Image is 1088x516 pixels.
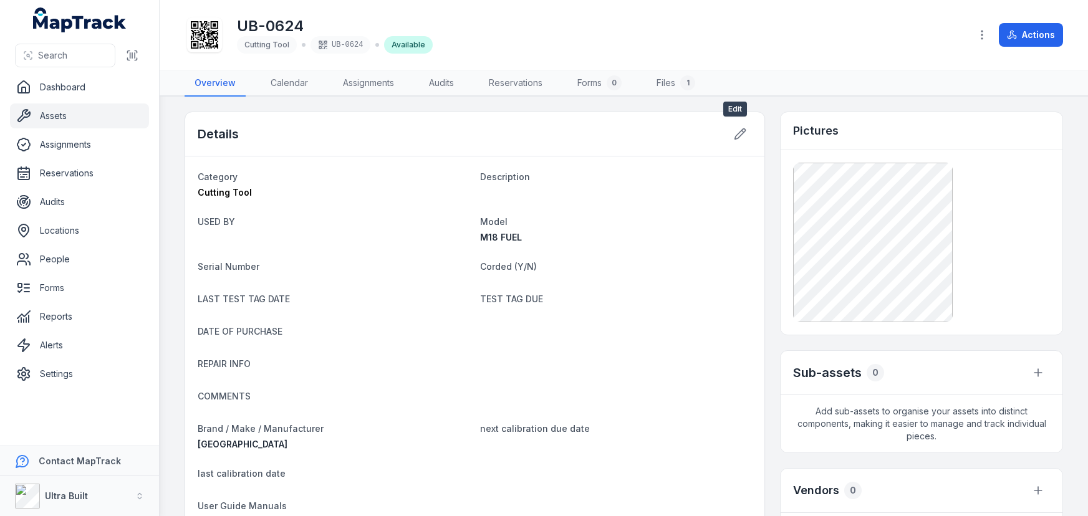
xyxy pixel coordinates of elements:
[333,70,404,97] a: Assignments
[607,75,622,90] div: 0
[10,218,149,243] a: Locations
[198,216,235,227] span: USED BY
[793,122,839,140] h3: Pictures
[10,189,149,214] a: Audits
[311,36,370,54] div: UB-0624
[781,395,1062,452] span: Add sub-assets to organise your assets into distinct components, making it easier to manage and t...
[10,161,149,186] a: Reservations
[480,232,522,242] span: M18 FUEL
[10,304,149,329] a: Reports
[10,132,149,157] a: Assignments
[33,7,127,32] a: MapTrack
[480,294,543,304] span: TEST TAG DUE
[198,358,251,369] span: REPAIR INFO
[198,391,251,401] span: COMMENTS
[480,261,537,272] span: Corded (Y/N)
[680,75,695,90] div: 1
[198,439,287,449] span: [GEOGRAPHIC_DATA]
[10,103,149,128] a: Assets
[384,36,433,54] div: Available
[10,247,149,272] a: People
[261,70,318,97] a: Calendar
[198,468,286,479] span: last calibration date
[198,125,239,143] h2: Details
[480,171,530,182] span: Description
[198,187,252,198] span: Cutting Tool
[480,216,508,227] span: Model
[198,261,259,272] span: Serial Number
[999,23,1063,47] button: Actions
[198,326,282,337] span: DATE OF PURCHASE
[419,70,464,97] a: Audits
[244,40,289,49] span: Cutting Tool
[480,423,590,434] span: next calibration due date
[793,364,862,381] h2: Sub-assets
[38,49,67,62] span: Search
[479,70,552,97] a: Reservations
[793,482,839,499] h3: Vendors
[198,423,324,434] span: Brand / Make / Manufacturer
[723,102,747,117] span: Edit
[198,500,287,511] span: User Guide Manuals
[10,333,149,358] a: Alerts
[237,16,433,36] h1: UB-0624
[10,75,149,100] a: Dashboard
[198,294,290,304] span: LAST TEST TAG DATE
[10,275,149,300] a: Forms
[647,70,705,97] a: Files1
[39,456,121,466] strong: Contact MapTrack
[10,361,149,386] a: Settings
[15,44,115,67] button: Search
[198,171,238,182] span: Category
[45,490,88,501] strong: Ultra Built
[844,482,862,499] div: 0
[567,70,632,97] a: Forms0
[867,364,884,381] div: 0
[185,70,246,97] a: Overview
